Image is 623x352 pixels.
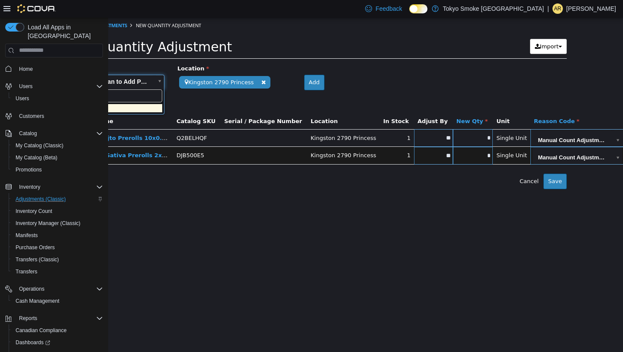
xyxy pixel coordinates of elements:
[547,3,549,14] p: |
[16,232,38,239] span: Manifests
[16,182,44,192] button: Inventory
[16,64,36,74] a: Home
[16,339,50,346] span: Dashboards
[12,296,103,306] span: Cash Management
[12,242,58,253] a: Purchase Orders
[16,128,103,139] span: Catalog
[16,284,103,294] span: Operations
[12,93,103,104] span: Users
[19,184,40,190] span: Inventory
[12,325,103,336] span: Canadian Compliance
[19,315,37,322] span: Reports
[12,218,103,228] span: Inventory Manager (Classic)
[9,140,106,152] button: My Catalog (Classic)
[16,244,55,251] span: Purchase Orders
[443,3,544,14] p: Tokyo Smoke [GEOGRAPHIC_DATA]
[12,296,63,306] a: Cash Management
[16,182,103,192] span: Inventory
[12,93,32,104] a: Users
[9,92,106,105] button: Users
[12,152,61,163] a: My Catalog (Beta)
[12,218,84,228] a: Inventory Manager (Classic)
[2,283,106,295] button: Operations
[9,336,106,349] a: Dashboards
[12,165,103,175] span: Promotions
[16,166,42,173] span: Promotions
[12,325,70,336] a: Canadian Compliance
[19,130,37,137] span: Catalog
[12,230,103,241] span: Manifests
[16,128,40,139] button: Catalog
[16,111,103,121] span: Customers
[2,80,106,92] button: Users
[17,4,56,13] img: Cova
[12,242,103,253] span: Purchase Orders
[12,140,103,151] span: My Catalog (Classic)
[12,266,41,277] a: Transfers
[2,110,106,122] button: Customers
[19,66,33,73] span: Home
[16,298,59,304] span: Cash Management
[16,111,48,121] a: Customers
[16,142,64,149] span: My Catalog (Classic)
[12,337,54,348] a: Dashboards
[12,206,103,216] span: Inventory Count
[2,312,106,324] button: Reports
[12,194,69,204] a: Adjustments (Classic)
[12,194,103,204] span: Adjustments (Classic)
[19,83,32,90] span: Users
[12,152,103,163] span: My Catalog (Beta)
[16,63,103,74] span: Home
[16,154,58,161] span: My Catalog (Beta)
[2,63,106,75] button: Home
[12,337,103,348] span: Dashboards
[16,208,52,215] span: Inventory Count
[16,220,80,227] span: Inventory Manager (Classic)
[554,3,562,14] span: AR
[24,23,103,40] span: Load All Apps in [GEOGRAPHIC_DATA]
[12,266,103,277] span: Transfers
[16,313,103,323] span: Reports
[16,81,103,92] span: Users
[19,285,45,292] span: Operations
[9,217,106,229] button: Inventory Manager (Classic)
[9,266,106,278] button: Transfers
[16,256,59,263] span: Transfers (Classic)
[16,327,67,334] span: Canadian Compliance
[566,3,616,14] p: [PERSON_NAME]
[409,4,427,13] input: Dark Mode
[9,241,106,254] button: Purchase Orders
[16,81,36,92] button: Users
[9,295,106,307] button: Cash Management
[9,164,106,176] button: Promotions
[9,324,106,336] button: Canadian Compliance
[552,3,563,14] div: Angela Rowlands
[16,196,66,203] span: Adjustments (Classic)
[12,165,45,175] a: Promotions
[16,268,37,275] span: Transfers
[12,254,62,265] a: Transfers (Classic)
[19,113,44,120] span: Customers
[9,229,106,241] button: Manifests
[2,181,106,193] button: Inventory
[12,230,41,241] a: Manifests
[376,4,402,13] span: Feedback
[9,205,106,217] button: Inventory Count
[9,193,106,205] button: Adjustments (Classic)
[9,254,106,266] button: Transfers (Classic)
[12,140,67,151] a: My Catalog (Classic)
[2,127,106,140] button: Catalog
[12,206,56,216] a: Inventory Count
[16,313,41,323] button: Reports
[9,152,106,164] button: My Catalog (Beta)
[16,95,29,102] span: Users
[16,284,48,294] button: Operations
[12,254,103,265] span: Transfers (Classic)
